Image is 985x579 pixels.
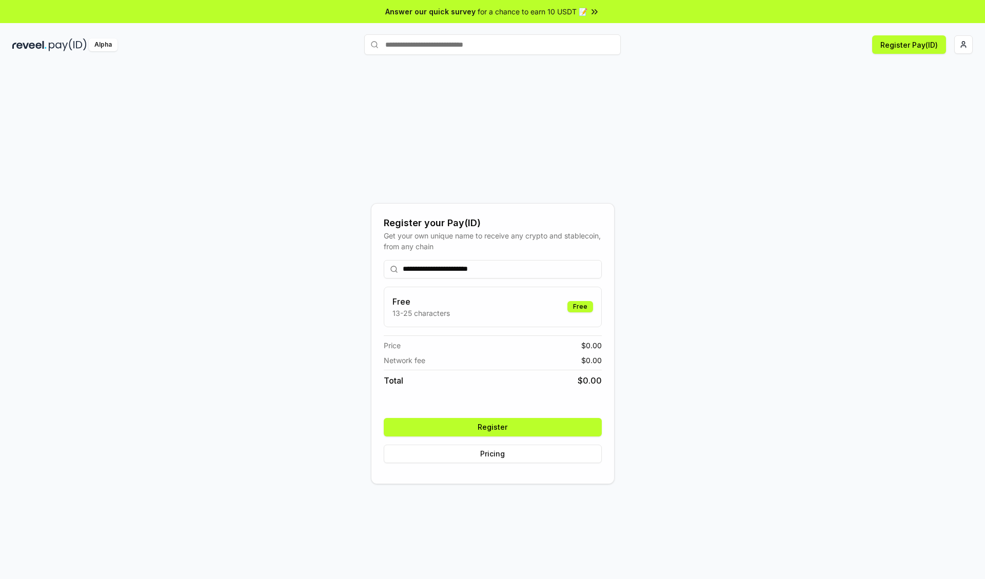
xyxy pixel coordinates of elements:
[385,6,476,17] span: Answer our quick survey
[578,374,602,387] span: $ 0.00
[872,35,946,54] button: Register Pay(ID)
[384,445,602,463] button: Pricing
[478,6,587,17] span: for a chance to earn 10 USDT 📝
[384,418,602,436] button: Register
[49,38,87,51] img: pay_id
[89,38,117,51] div: Alpha
[392,308,450,318] p: 13-25 characters
[567,301,593,312] div: Free
[392,295,450,308] h3: Free
[384,230,602,252] div: Get your own unique name to receive any crypto and stablecoin, from any chain
[12,38,47,51] img: reveel_dark
[384,355,425,366] span: Network fee
[581,340,602,351] span: $ 0.00
[384,374,403,387] span: Total
[581,355,602,366] span: $ 0.00
[384,216,602,230] div: Register your Pay(ID)
[384,340,401,351] span: Price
